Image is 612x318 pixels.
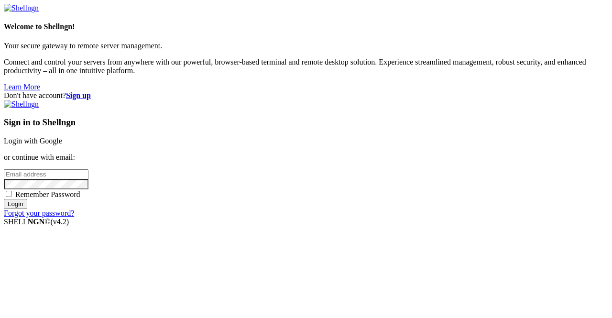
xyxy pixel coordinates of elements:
b: NGN [28,218,45,226]
img: Shellngn [4,4,39,12]
span: SHELL © [4,218,69,226]
h3: Sign in to Shellngn [4,117,608,128]
a: Login with Google [4,137,62,145]
img: Shellngn [4,100,39,109]
div: Don't have account? [4,91,608,100]
h4: Welcome to Shellngn! [4,22,608,31]
input: Email address [4,169,88,179]
input: Login [4,199,27,209]
input: Remember Password [6,191,12,197]
a: Sign up [66,91,91,99]
span: Remember Password [15,190,80,198]
p: Your secure gateway to remote server management. [4,42,608,50]
a: Forgot your password? [4,209,74,217]
p: or continue with email: [4,153,608,162]
span: 4.2.0 [51,218,69,226]
a: Learn More [4,83,40,91]
p: Connect and control your servers from anywhere with our powerful, browser-based terminal and remo... [4,58,608,75]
